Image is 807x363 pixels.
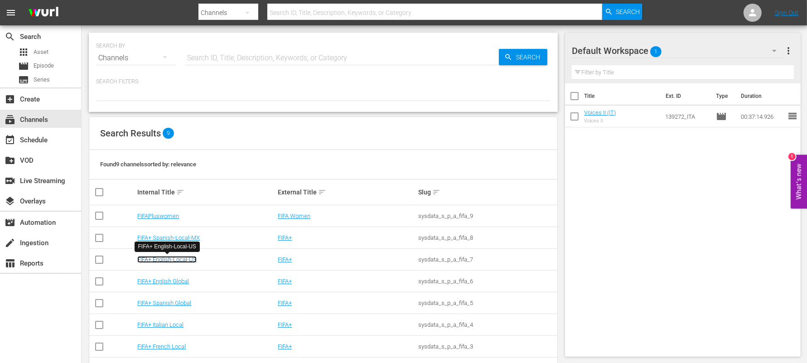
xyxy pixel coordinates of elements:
[418,256,556,263] div: sysdata_s_p_a_fifa_7
[418,234,556,241] div: sysdata_s_p_a_fifa_8
[710,83,735,109] th: Type
[22,2,65,24] img: ans4CAIJ8jUAAAAAAAAAAAAAAAAAAAAAAAAgQb4GAAAAAAAAAAAAAAAAAAAAAAAAJMjXAAAAAAAAAAAAAAAAAAAAAAAAgAT5G...
[5,31,15,42] span: Search
[584,83,660,109] th: Title
[278,321,292,328] a: FIFA+
[5,114,15,125] span: Channels
[5,196,15,207] span: Overlays
[278,213,310,219] a: FIFA Women
[100,161,196,168] span: Found 9 channels sorted by: relevance
[318,188,326,196] span: sort
[791,155,807,208] button: Open Feedback Widget
[34,48,48,57] span: Asset
[278,300,292,306] a: FIFA+
[137,256,197,263] a: FIFA+ English-Local-US
[5,175,15,186] span: Live Streaming
[775,9,798,16] a: Sign Out
[418,321,556,328] div: sysdata_s_p_a_fifa_4
[96,45,176,71] div: Channels
[18,47,29,58] span: Asset
[418,278,556,285] div: sysdata_s_p_a_fifa_6
[418,343,556,350] div: sysdata_s_p_a_fifa_3
[602,4,642,20] button: Search
[418,187,556,198] div: Slug
[137,278,189,285] a: FIFA+ English Global
[584,118,616,124] div: Voices II
[18,74,29,85] span: Series
[5,237,15,248] span: Ingestion
[716,111,727,122] span: Episode
[418,213,556,219] div: sysdata_s_p_a_fifa_9
[137,234,200,241] a: FIFA+ Spanish-Local-MX
[278,187,416,198] div: External Title
[512,49,547,65] span: Search
[5,94,15,105] span: Create
[787,111,798,121] span: reorder
[96,78,551,86] p: Search Filters:
[18,61,29,72] span: Episode
[137,213,179,219] a: FIFAPluswomen
[418,300,556,306] div: sysdata_s_p_a_fifa_5
[100,128,161,139] span: Search Results
[5,7,16,18] span: menu
[788,153,796,160] div: 1
[34,75,50,84] span: Series
[616,4,640,20] span: Search
[5,155,15,166] span: VOD
[278,234,292,241] a: FIFA+
[735,83,790,109] th: Duration
[163,128,174,139] span: 9
[660,83,711,109] th: Ext. ID
[138,243,196,251] div: FIFA+ English-Local-US
[176,188,184,196] span: sort
[5,135,15,145] span: Schedule
[137,187,275,198] div: Internal Title
[137,321,184,328] a: FIFA+ Italian Local
[584,109,616,116] a: Voices II (IT)
[432,188,440,196] span: sort
[662,106,713,127] td: 139272_ITA
[783,40,794,62] button: more_vert
[650,42,662,61] span: 1
[499,49,547,65] button: Search
[34,61,54,70] span: Episode
[572,38,785,63] div: Default Workspace
[5,258,15,269] span: Reports
[737,106,787,127] td: 00:37:14.926
[137,300,191,306] a: FIFA+ Spanish Global
[278,256,292,263] a: FIFA+
[783,45,794,56] span: more_vert
[278,343,292,350] a: FIFA+
[278,278,292,285] a: FIFA+
[137,343,186,350] a: FIFA+ French Local
[5,217,15,228] span: Automation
